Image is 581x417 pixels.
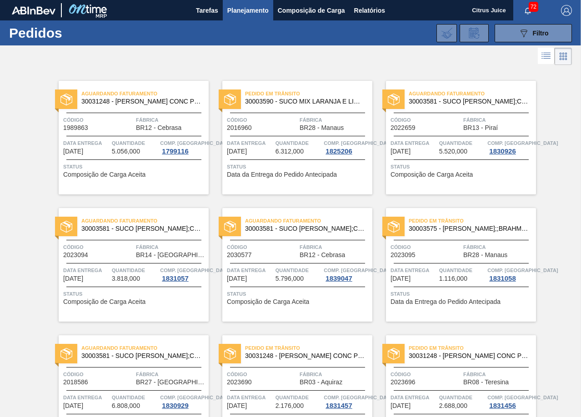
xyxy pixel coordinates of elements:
[112,402,140,409] span: 6.808,000
[275,393,322,402] span: Quantidade
[136,115,206,124] span: Fábrica
[324,266,370,282] a: Comp. [GEOGRAPHIC_DATA]1839047
[300,370,370,379] span: Fábrica
[81,343,209,352] span: Aguardando Faturamento
[45,208,209,322] a: statusAguardando Faturamento30003581 - SUCO [PERSON_NAME];CLARIFIC.C/SO2;PEPSI;Código2023094Fábri...
[196,5,218,16] span: Tarefas
[391,298,501,305] span: Data da Entrega do Pedido Antecipada
[487,139,558,148] span: Comp. Carga
[495,24,572,42] button: Filtro
[81,89,209,98] span: Aguardando Faturamento
[460,24,489,42] div: Solicitação de Revisão de Pedidos
[160,393,206,409] a: Comp. [GEOGRAPHIC_DATA]1830929
[60,94,72,105] img: status
[81,98,201,105] span: 30031248 - SUCO LARANJA CONC PRESV 63 5 KG
[561,5,572,16] img: Logout
[245,352,365,359] span: 30031248 - SUCO LARANJA CONC PRESV 63 5 KG
[409,89,536,98] span: Aguardando Faturamento
[487,266,534,282] a: Comp. [GEOGRAPHIC_DATA]1831058
[112,275,140,282] span: 3.818,000
[136,124,181,131] span: BR12 - Cebrasa
[275,139,322,148] span: Quantidade
[555,48,572,65] div: Visão em Cards
[136,379,206,386] span: BR27 - Nova Minas
[245,98,365,105] span: 30003590 - SUCO MIX LARANJA E LIMAO 262Kg
[112,148,140,155] span: 5.056,000
[391,171,473,178] span: Composição de Carga Aceita
[300,243,370,252] span: Fábrica
[112,266,158,275] span: Quantidade
[160,139,230,148] span: Comp. Carga
[513,4,542,17] button: Notificações
[227,171,337,178] span: Data da Entrega do Pedido Antecipada
[324,393,394,402] span: Comp. Carga
[300,115,370,124] span: Fábrica
[391,243,461,252] span: Código
[463,252,507,258] span: BR28 - Manaus
[409,98,529,105] span: 30003581 - SUCO CONCENT LIMAO;CLARIFIC.C/SO2;PEPSI;
[391,370,461,379] span: Código
[227,148,247,155] span: 13/09/2025
[136,370,206,379] span: Fábrica
[209,208,372,322] a: statusAguardando Faturamento30003581 - SUCO [PERSON_NAME];CLARIFIC.C/SO2;PEPSI;Código2030577Fábri...
[245,343,372,352] span: Pedido em Trânsito
[391,402,411,409] span: 27/09/2025
[324,393,370,409] a: Comp. [GEOGRAPHIC_DATA]1831457
[463,243,534,252] span: Fábrica
[160,266,206,282] a: Comp. [GEOGRAPHIC_DATA]1831057
[388,348,400,360] img: status
[275,275,304,282] span: 5.796,000
[275,402,304,409] span: 2.176,000
[538,48,555,65] div: Visão em Lista
[300,252,345,258] span: BR12 - Cebrasa
[60,348,72,360] img: status
[436,24,457,42] div: Importar Negociações dos Pedidos
[324,402,354,409] div: 1831457
[63,243,134,252] span: Código
[81,225,201,232] span: 30003581 - SUCO CONCENT LIMAO;CLARIFIC.C/SO2;PEPSI;
[391,124,416,131] span: 2022659
[160,148,190,155] div: 1799116
[487,275,517,282] div: 1831058
[391,266,437,275] span: Data entrega
[300,124,344,131] span: BR28 - Manaus
[136,252,206,258] span: BR14 - Curitibana
[227,124,252,131] span: 2016960
[227,252,252,258] span: 2030577
[245,216,372,225] span: Aguardando Faturamento
[409,225,529,232] span: 30003575 - SUCO CONCENT LIMAO;;BRAHMA;BOMBONA 62KG;
[463,379,509,386] span: BR08 - Teresina
[324,139,394,148] span: Comp. Carga
[409,216,536,225] span: Pedido em Trânsito
[487,148,517,155] div: 1830926
[136,243,206,252] span: Fábrica
[63,298,145,305] span: Composição de Carga Aceita
[324,275,354,282] div: 1839047
[63,252,88,258] span: 2023094
[112,393,158,402] span: Quantidade
[487,393,558,402] span: Comp. Carga
[227,139,273,148] span: Data entrega
[324,148,354,155] div: 1825206
[63,162,206,171] span: Status
[487,402,517,409] div: 1831456
[324,266,394,275] span: Comp. Carga
[391,275,411,282] span: 23/09/2025
[63,266,110,275] span: Data entrega
[45,81,209,194] a: statusAguardando Faturamento30031248 - [PERSON_NAME] CONC PRESV 63 5 KGCódigo1989863FábricaBR12 -...
[63,148,83,155] span: 20/08/2025
[409,352,529,359] span: 30031248 - SUCO LARANJA CONC PRESV 63 5 KG
[160,266,230,275] span: Comp. Carga
[160,139,206,155] a: Comp. [GEOGRAPHIC_DATA]1799116
[224,348,236,360] img: status
[439,402,467,409] span: 2.688,000
[354,5,385,16] span: Relatórios
[160,402,190,409] div: 1830929
[227,115,297,124] span: Código
[224,94,236,105] img: status
[227,275,247,282] span: 22/09/2025
[160,275,190,282] div: 1831057
[529,2,538,12] span: 72
[63,171,145,178] span: Composição de Carga Aceita
[487,139,534,155] a: Comp. [GEOGRAPHIC_DATA]1830926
